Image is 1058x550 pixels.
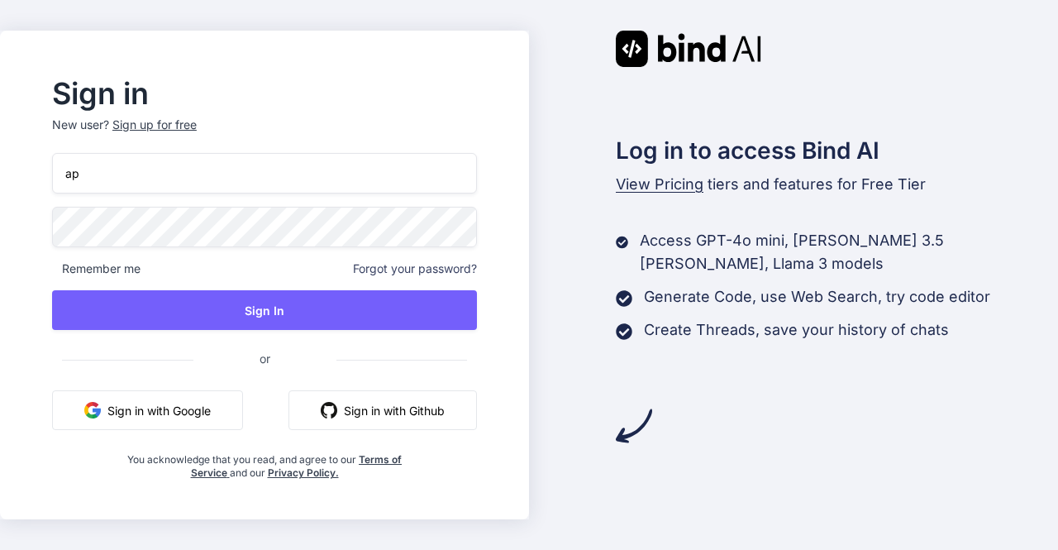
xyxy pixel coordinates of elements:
img: google [84,402,101,418]
span: Forgot your password? [353,261,477,277]
a: Privacy Policy. [268,466,339,479]
div: You acknowledge that you read, and agree to our and our [123,443,407,480]
a: Terms of Service [191,453,403,479]
button: Sign in with Google [52,390,243,430]
button: Sign In [52,290,477,330]
img: github [321,402,337,418]
input: Login or Email [52,153,477,194]
p: Create Threads, save your history of chats [644,318,949,342]
button: Sign in with Github [288,390,477,430]
p: tiers and features for Free Tier [616,173,1058,196]
span: View Pricing [616,175,703,193]
h2: Log in to access Bind AI [616,133,1058,168]
img: arrow [616,408,652,444]
span: or [193,338,336,379]
span: Remember me [52,261,141,277]
img: Bind AI logo [616,31,761,67]
h2: Sign in [52,80,477,107]
p: Access GPT-4o mini, [PERSON_NAME] 3.5 [PERSON_NAME], Llama 3 models [640,229,1058,275]
p: New user? [52,117,477,153]
p: Generate Code, use Web Search, try code editor [644,285,990,308]
div: Sign up for free [112,117,197,133]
